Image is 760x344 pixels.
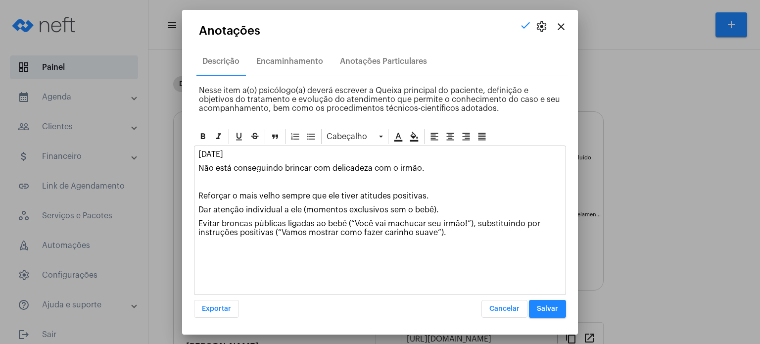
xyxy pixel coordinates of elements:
div: Cabeçalho [324,129,385,144]
div: Alinhar ao centro [443,129,458,144]
div: Itálico [211,129,226,144]
div: Alinhar à direita [459,129,474,144]
mat-icon: check [520,19,531,31]
button: settings [531,17,551,37]
span: settings [535,21,547,33]
div: Sublinhado [232,129,246,144]
span: Nesse item a(o) psicólogo(a) deverá escrever a Queixa principal do paciente, definição e objetivo... [199,87,560,112]
mat-icon: close [555,21,567,33]
p: Dar atenção individual a ele (momentos exclusivos sem o bebê). [198,205,562,214]
div: Blockquote [268,129,283,144]
span: Salvar [537,305,558,312]
div: Encaminhamento [256,57,323,66]
span: Exportar [202,305,231,312]
div: Strike [247,129,262,144]
div: Alinhar à esquerda [427,129,442,144]
p: [DATE] [198,150,562,159]
div: Anotações Particulares [340,57,427,66]
div: Cor do texto [391,129,406,144]
button: Exportar [194,300,239,318]
div: Bullet List [304,129,319,144]
div: Descrição [202,57,239,66]
p: Não está conseguindo brincar com delicadeza com o irmão. [198,164,562,173]
div: Negrito [195,129,210,144]
span: Cancelar [489,305,520,312]
button: Cancelar [481,300,527,318]
button: Salvar [529,300,566,318]
div: Cor de fundo [407,129,422,144]
div: Ordered List [288,129,303,144]
p: Reforçar o mais velho sempre que ele tiver atitudes positivas. [198,192,562,200]
div: Alinhar justificado [475,129,489,144]
p: Evitar broncas públicas ligadas ao bebê (“Você vai machucar seu irmão!”), substituindo por instru... [198,219,562,237]
span: Anotações [199,24,260,37]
